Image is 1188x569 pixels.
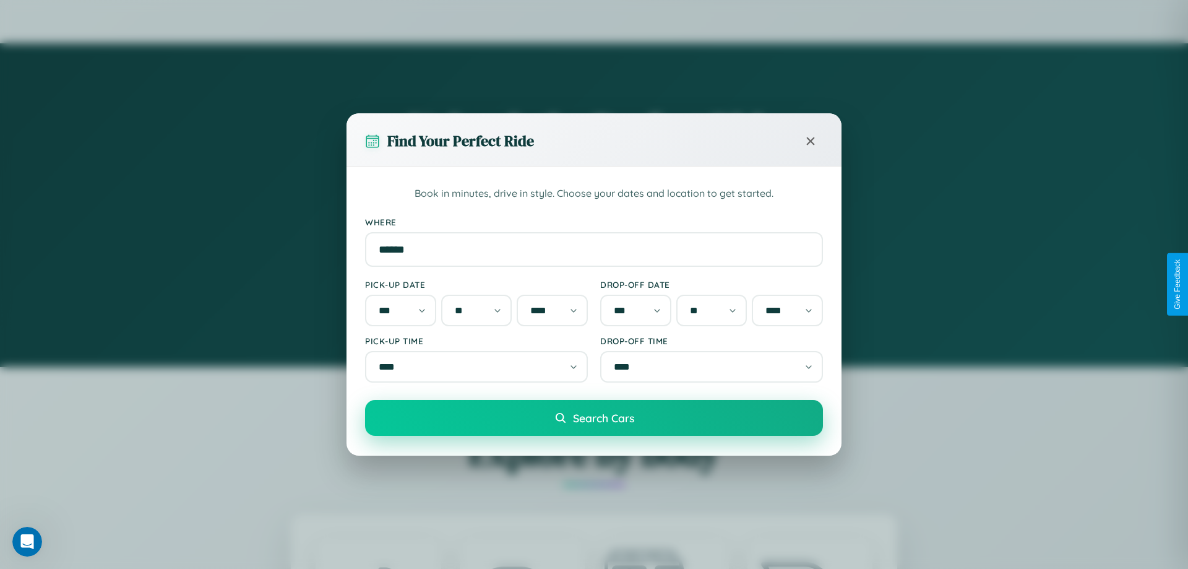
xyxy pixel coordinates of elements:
label: Drop-off Date [600,279,823,290]
label: Drop-off Time [600,336,823,346]
h3: Find Your Perfect Ride [387,131,534,151]
p: Book in minutes, drive in style. Choose your dates and location to get started. [365,186,823,202]
span: Search Cars [573,411,634,425]
label: Where [365,217,823,227]
label: Pick-up Time [365,336,588,346]
button: Search Cars [365,400,823,436]
label: Pick-up Date [365,279,588,290]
